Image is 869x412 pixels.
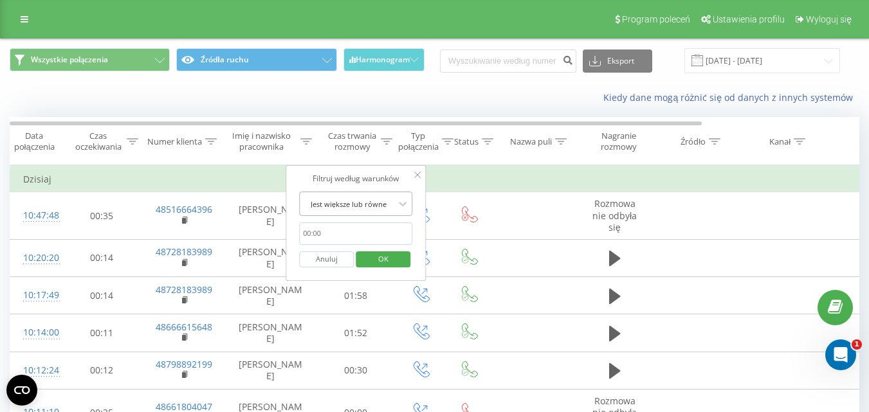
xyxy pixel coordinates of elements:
input: 00:00 [299,222,412,245]
div: Numer klienta [147,136,202,147]
div: Filtruj według warunków [299,172,412,185]
span: OK [365,249,401,269]
span: Wszystkie połączenia [31,55,108,65]
td: 00:11 [62,314,142,352]
div: Kanał [769,136,791,147]
button: OK [356,251,410,267]
a: 48728183989 [156,246,212,258]
td: [PERSON_NAME] [226,192,316,240]
td: 00:14 [62,239,142,276]
div: 10:12:24 [23,358,49,383]
button: Wszystkie połączenia [10,48,170,71]
div: 10:17:49 [23,283,49,308]
a: Kiedy dane mogą różnić się od danych z innych systemów [603,91,859,103]
div: Nagranie rozmowy [587,130,650,152]
div: Data połączenia [10,130,58,152]
td: 00:12 [62,352,142,389]
td: 00:35 [62,192,142,240]
input: Wyszukiwanie według numeru [440,49,576,73]
a: 48798892199 [156,358,212,370]
iframe: Intercom live chat [825,339,856,370]
span: Ustawienia profilu [713,14,785,24]
td: [PERSON_NAME] [226,352,316,389]
td: 01:58 [316,277,396,314]
a: 48728183989 [156,283,212,296]
div: Źródło [681,136,706,147]
button: Eksport [583,49,652,73]
button: Open CMP widget [6,375,37,406]
div: Czas trwania rozmowy [327,130,378,152]
button: Anuluj [299,251,354,267]
div: Typ połączenia [398,130,439,152]
td: 00:14 [62,277,142,314]
span: Harmonogram [356,55,410,64]
div: Status [454,136,479,147]
a: 48666615648 [156,321,212,333]
div: Imię i nazwisko pracownika [226,130,298,152]
span: 1 [852,339,862,350]
div: Nazwa puli [510,136,552,147]
td: 01:52 [316,314,396,352]
span: Wyloguj się [806,14,852,24]
td: [PERSON_NAME] [226,239,316,276]
a: 48516664396 [156,203,212,215]
span: Rozmowa nie odbyła się [592,197,637,233]
button: Źródła ruchu [176,48,336,71]
td: 00:30 [316,352,396,389]
td: [PERSON_NAME] [226,314,316,352]
div: 10:20:20 [23,246,49,271]
button: Harmonogram [343,48,425,71]
div: Czas oczekiwania [73,130,123,152]
td: [PERSON_NAME] [226,277,316,314]
div: 10:47:48 [23,203,49,228]
div: 10:14:00 [23,320,49,345]
span: Program poleceń [622,14,690,24]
